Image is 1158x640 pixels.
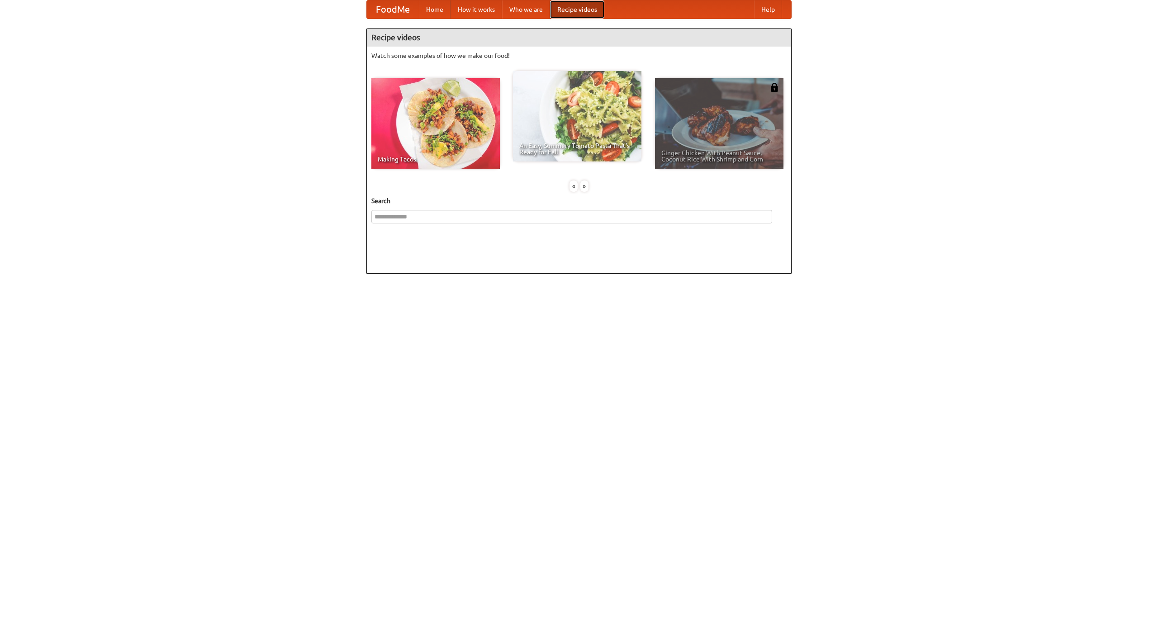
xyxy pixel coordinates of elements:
a: FoodMe [367,0,419,19]
h5: Search [371,196,787,205]
a: An Easy, Summery Tomato Pasta That's Ready for Fall [513,71,641,161]
span: Making Tacos [378,156,494,162]
span: An Easy, Summery Tomato Pasta That's Ready for Fall [519,142,635,155]
a: How it works [451,0,502,19]
a: Help [754,0,782,19]
div: » [580,180,588,192]
img: 483408.png [770,83,779,92]
a: Recipe videos [550,0,604,19]
div: « [570,180,578,192]
a: Making Tacos [371,78,500,169]
h4: Recipe videos [367,28,791,47]
a: Home [419,0,451,19]
p: Watch some examples of how we make our food! [371,51,787,60]
a: Who we are [502,0,550,19]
